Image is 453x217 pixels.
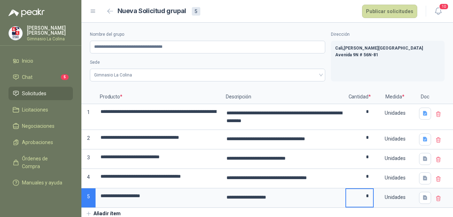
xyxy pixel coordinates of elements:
[22,57,33,65] span: Inicio
[374,189,415,205] div: Unidades
[439,3,449,10] span: 10
[345,90,374,104] p: Cantidad
[22,179,62,187] span: Manuales y ayuda
[81,149,96,169] p: 3
[8,8,45,17] img: Logo peakr
[117,6,186,16] h2: Nueva Solicitud grupal
[374,150,415,166] div: Unidades
[432,5,445,18] button: 10
[96,90,222,104] p: Producto
[331,31,445,38] label: Dirección
[8,87,73,100] a: Solicitudes
[8,152,73,173] a: Órdenes de Compra
[90,31,325,38] label: Nombre del grupo
[81,188,96,208] p: 5
[374,105,415,121] div: Unidades
[8,176,73,189] a: Manuales y ayuda
[22,138,53,146] span: Aprobaciones
[362,5,417,18] button: Publicar solicitudes
[8,70,73,84] a: Chat5
[9,27,22,40] img: Company Logo
[335,45,440,52] p: Cali , [PERSON_NAME][GEOGRAPHIC_DATA]
[374,90,416,104] p: Medida
[8,103,73,116] a: Licitaciones
[8,136,73,149] a: Aprobaciones
[81,130,96,149] p: 2
[22,73,33,81] span: Chat
[94,70,321,80] span: Gimnasio La Colina
[8,119,73,133] a: Negociaciones
[22,122,55,130] span: Negociaciones
[222,90,345,104] p: Descripción
[192,7,200,16] div: 5
[335,52,440,58] p: Avenida 9N # 56N-81
[27,37,73,41] p: Gimnasio La Colina
[416,90,434,104] p: Doc
[374,131,415,147] div: Unidades
[374,170,415,186] div: Unidades
[22,106,48,114] span: Licitaciones
[81,169,96,188] p: 4
[22,90,46,97] span: Solicitudes
[90,59,325,66] label: Sede
[27,25,73,35] p: [PERSON_NAME] [PERSON_NAME]
[81,104,96,130] p: 1
[22,155,66,170] span: Órdenes de Compra
[8,54,73,68] a: Inicio
[61,74,69,80] span: 5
